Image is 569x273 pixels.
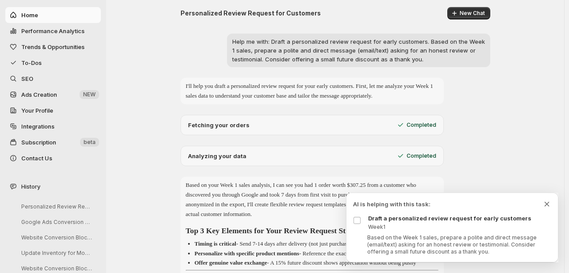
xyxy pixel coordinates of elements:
[5,39,101,55] button: Trends & Opportunities
[407,121,436,129] p: Completed
[21,123,54,130] span: Integrations
[195,240,419,247] p: - Send 7-14 days after delivery (not just purchase) when the experience is fresh
[181,9,321,18] h2: Personalized Review Request for Customers
[21,155,52,162] span: Contact Us
[5,118,101,134] a: Integrations
[21,27,85,34] span: Performance Analytics
[188,152,246,160] p: Analyzing your data
[5,71,101,87] a: SEO
[21,139,56,146] span: Subscription
[14,200,98,213] button: Personalized Review Request for Customers
[21,11,38,19] span: Home
[186,226,369,235] strong: Top 3 Key Elements for Your Review Request Strategy:
[186,81,438,101] p: I'll help you draft a personalized review request for your early customers. First, let me analyze...
[188,121,250,129] p: Fetching your orders
[460,10,485,17] span: New Chat
[5,55,101,71] button: To-Dos
[186,180,438,219] p: Based on your Week 1 sales analysis, I can see you had 1 order worth $307.25 from a customer who ...
[5,134,101,150] button: Subscription
[84,139,96,146] span: beta
[21,75,33,82] span: SEO
[232,37,485,64] p: Help me with: Draft a personalized review request for early customers. Based on the Week 1 sales,...
[5,23,101,39] button: Performance Analytics
[5,102,101,118] a: Your Profile
[195,259,267,266] strong: Offer genuine value exchange
[14,246,98,260] button: Update Inventory for Modway Products
[14,231,98,244] button: Website Conversion Blocker Review Discussion
[21,43,85,50] span: Trends & Opportunities
[5,87,101,102] button: Ads Creation
[83,91,96,98] span: NEW
[195,259,416,266] p: - A 15% future discount shows appreciation without being pushy
[368,214,551,223] p: Draft a personalized review request for early customers
[407,152,436,159] p: Completed
[21,59,42,66] span: To-Dos
[21,182,40,191] span: History
[542,200,551,209] button: Dismiss todo indicator
[195,250,437,257] p: - Reference the exact items purchased to show genuine care
[14,215,98,229] button: Google Ads Conversion Tracking Analysis
[367,234,551,255] p: Based on the Week 1 sales, prepare a polite and direct message (email/text) asking for an honest ...
[447,7,490,19] button: New Chat
[368,224,551,231] p: Week 1
[195,250,300,257] strong: Personalize with specific product mentions
[5,150,101,166] button: Contact Us
[353,200,542,209] p: AI is helping with this task:
[21,107,53,114] span: Your Profile
[21,91,57,98] span: Ads Creation
[195,240,236,247] strong: Timing is critical
[5,7,101,23] button: Home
